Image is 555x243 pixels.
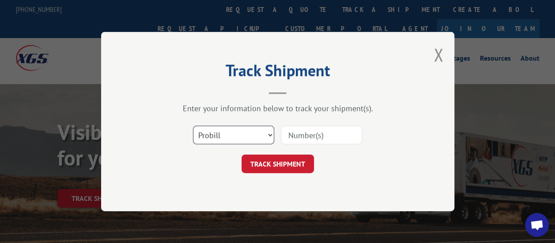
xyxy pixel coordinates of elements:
[525,213,549,237] div: Open chat
[434,43,443,66] button: Close modal
[281,126,362,144] input: Number(s)
[145,64,410,81] h2: Track Shipment
[242,154,314,173] button: TRACK SHIPMENT
[145,103,410,113] div: Enter your information below to track your shipment(s).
